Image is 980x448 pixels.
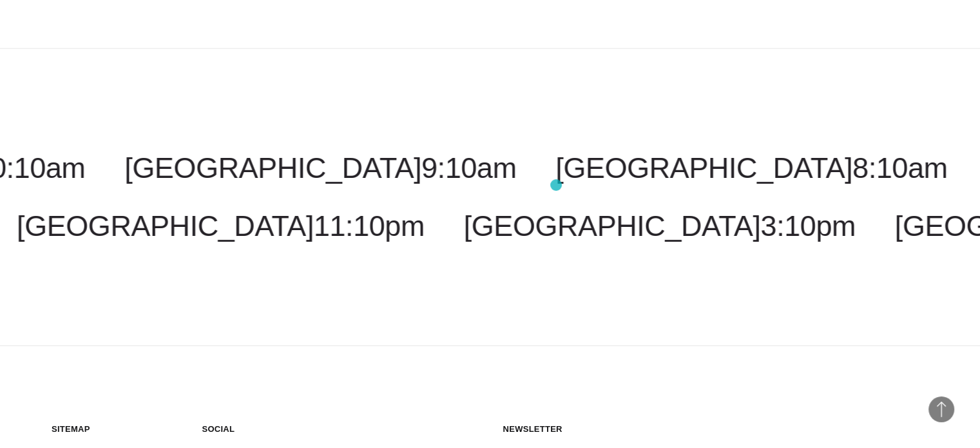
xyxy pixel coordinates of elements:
[464,209,856,242] a: [GEOGRAPHIC_DATA]3:10pm
[760,209,855,242] span: 3:10pm
[555,151,947,184] a: [GEOGRAPHIC_DATA]8:10am
[314,209,425,242] span: 11:10pm
[17,209,425,242] a: [GEOGRAPHIC_DATA]11:10pm
[421,151,516,184] span: 9:10am
[503,424,929,434] h5: Newsletter
[928,396,954,422] button: Back to Top
[202,424,327,434] h5: Social
[52,424,177,434] h5: Sitemap
[852,151,947,184] span: 8:10am
[124,151,516,184] a: [GEOGRAPHIC_DATA]9:10am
